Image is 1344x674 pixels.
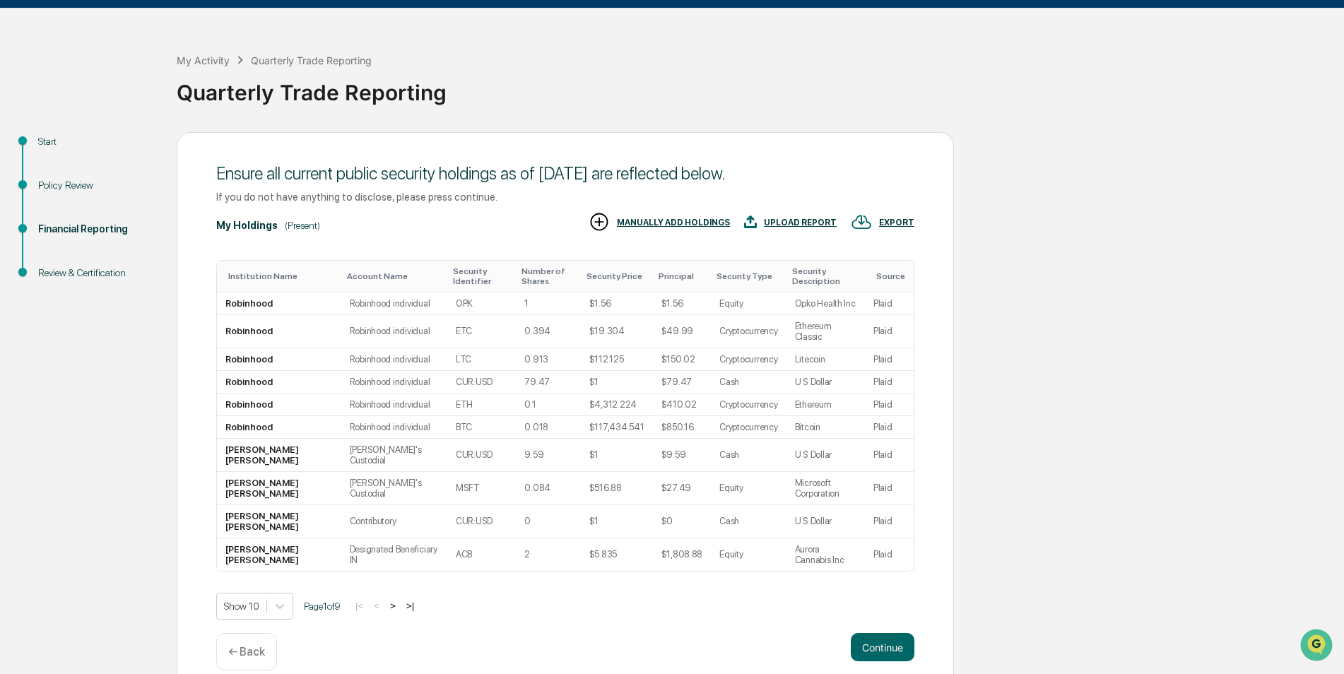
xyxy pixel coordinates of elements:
[341,371,447,394] td: Robinhood individual
[711,538,786,571] td: Equity
[653,394,712,416] td: $410.02
[581,439,653,472] td: $1
[792,266,859,286] div: Toggle SortBy
[516,394,580,416] td: 0.1
[851,633,914,661] button: Continue
[653,416,712,439] td: $850.16
[453,266,510,286] div: Toggle SortBy
[447,394,516,416] td: ETH
[14,108,40,134] img: 1746055101610-c473b297-6a78-478c-a979-82029cc54cd1
[516,371,580,394] td: 79.47
[786,292,865,315] td: Opko Health Inc
[586,271,647,281] div: Toggle SortBy
[217,505,341,538] td: [PERSON_NAME] [PERSON_NAME]
[851,211,872,232] img: EXPORT
[8,199,95,225] a: 🔎Data Lookup
[711,505,786,538] td: Cash
[865,292,914,315] td: Plaid
[653,538,712,571] td: $1,808.88
[516,439,580,472] td: 9.59
[217,394,341,416] td: Robinhood
[97,172,181,198] a: 🗄️Attestations
[516,416,580,439] td: 0.018
[217,371,341,394] td: Robinhood
[516,292,580,315] td: 1
[786,505,865,538] td: U S Dollar
[341,394,447,416] td: Robinhood individual
[581,315,653,348] td: $19.304
[865,538,914,571] td: Plaid
[786,416,865,439] td: Bitcoin
[447,315,516,348] td: ETC
[48,122,179,134] div: We're available if you need us!
[251,54,372,66] div: Quarterly Trade Reporting
[865,472,914,505] td: Plaid
[865,394,914,416] td: Plaid
[216,163,914,184] div: Ensure all current public security holdings as of [DATE] are reflected below.
[786,439,865,472] td: U S Dollar
[102,179,114,191] div: 🗄️
[217,439,341,472] td: [PERSON_NAME] [PERSON_NAME]
[516,538,580,571] td: 2
[711,472,786,505] td: Equity
[786,538,865,571] td: Aurora Cannabis Inc
[653,315,712,348] td: $49.99
[141,240,171,250] span: Pylon
[764,218,837,227] div: UPLOAD REPORT
[786,371,865,394] td: U S Dollar
[38,222,154,237] div: Financial Reporting
[581,394,653,416] td: $4,312.224
[581,348,653,371] td: $112.125
[38,178,154,193] div: Policy Review
[402,600,418,612] button: >|
[228,645,265,658] p: ← Back
[659,271,706,281] div: Toggle SortBy
[589,211,610,232] img: MANUALLY ADD HOLDINGS
[516,348,580,371] td: 0.913
[447,292,516,315] td: OPK
[14,206,25,218] div: 🔎
[216,220,278,231] div: My Holdings
[341,348,447,371] td: Robinhood individual
[744,211,757,232] img: UPLOAD REPORT
[711,394,786,416] td: Cryptocurrency
[617,218,730,227] div: MANUALLY ADD HOLDINGS
[447,348,516,371] td: LTC
[711,416,786,439] td: Cryptocurrency
[865,371,914,394] td: Plaid
[217,315,341,348] td: Robinhood
[216,191,914,203] div: If you do not have anything to disclose, please press continue.
[653,371,712,394] td: $79.47
[341,416,447,439] td: Robinhood individual
[447,505,516,538] td: CUR:USD
[217,472,341,505] td: [PERSON_NAME] [PERSON_NAME]
[447,538,516,571] td: ACB
[341,292,447,315] td: Robinhood individual
[100,239,171,250] a: Powered byPylon
[341,472,447,505] td: [PERSON_NAME]'s Custodial
[865,416,914,439] td: Plaid
[14,179,25,191] div: 🖐️
[38,134,154,149] div: Start
[521,266,574,286] div: Toggle SortBy
[865,505,914,538] td: Plaid
[347,271,442,281] div: Toggle SortBy
[865,439,914,472] td: Plaid
[177,69,1337,105] div: Quarterly Trade Reporting
[117,178,175,192] span: Attestations
[304,601,341,612] span: Page 1 of 9
[38,266,154,280] div: Review & Certification
[341,439,447,472] td: [PERSON_NAME]'s Custodial
[653,505,712,538] td: $0
[516,315,580,348] td: 0.394
[653,439,712,472] td: $9.59
[341,538,447,571] td: Designated Beneficiary IN
[516,472,580,505] td: 0.084
[240,112,257,129] button: Start new chat
[711,315,786,348] td: Cryptocurrency
[28,205,89,219] span: Data Lookup
[370,600,384,612] button: <
[581,505,653,538] td: $1
[879,218,914,227] div: EXPORT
